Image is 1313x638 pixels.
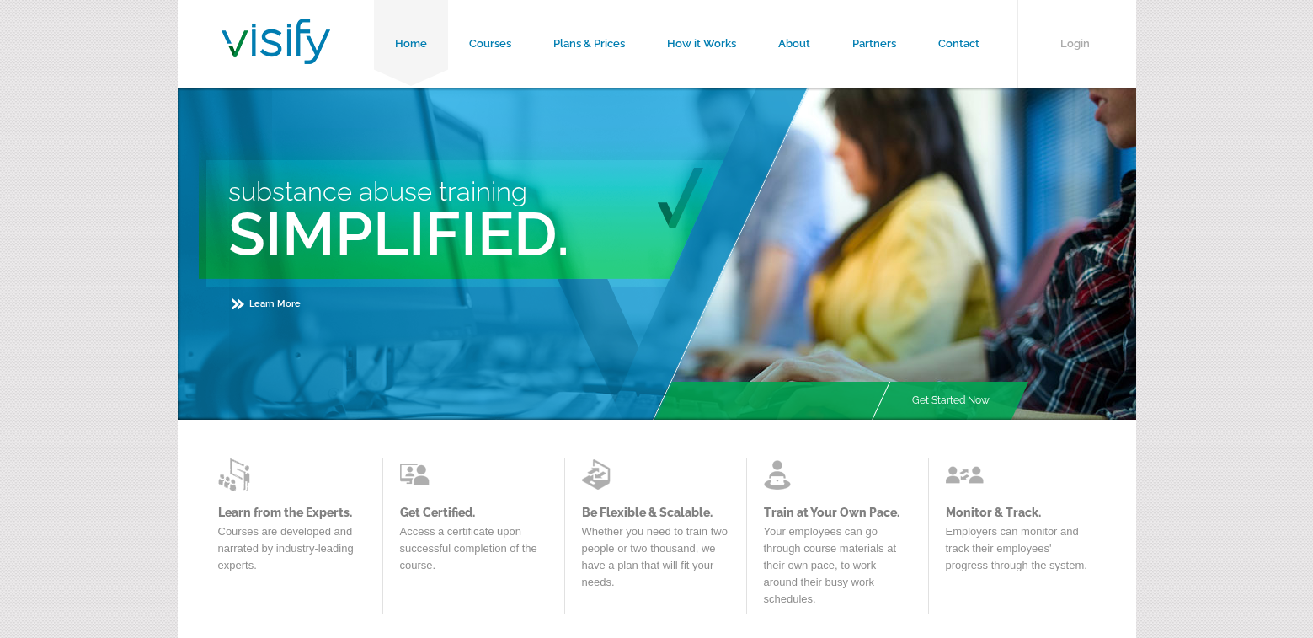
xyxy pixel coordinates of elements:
[218,506,366,519] a: Learn from the Experts.
[764,506,911,519] a: Train at Your Own Pace.
[228,198,813,270] h2: Simplified.
[218,523,366,582] p: Courses are developed and narrated by industry-leading experts.
[218,458,256,491] img: Learn from the Experts
[400,458,438,491] img: Learn from the Experts
[946,506,1093,519] a: Monitor & Track.
[651,88,1136,420] img: Main Image
[222,19,330,64] img: Visify Training
[400,506,547,519] a: Get Certified.
[891,382,1011,420] a: Get Started Now
[946,458,984,491] img: Learn from the Experts
[582,523,729,599] p: Whether you need to train two people or two thousand, we have a plan that will fit your needs.
[228,176,813,206] h3: Substance Abuse Training
[946,523,1093,582] p: Employers can monitor and track their employees' progress through the system.
[400,523,547,582] p: Access a certificate upon successful completion of the course.
[764,523,911,616] p: Your employees can go through course materials at their own pace, to work around their busy work ...
[222,45,330,69] a: Visify Training
[582,506,729,519] a: Be Flexible & Scalable.
[232,298,301,309] a: Learn More
[582,458,620,491] img: Learn from the Experts
[764,458,802,491] img: Learn from the Experts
